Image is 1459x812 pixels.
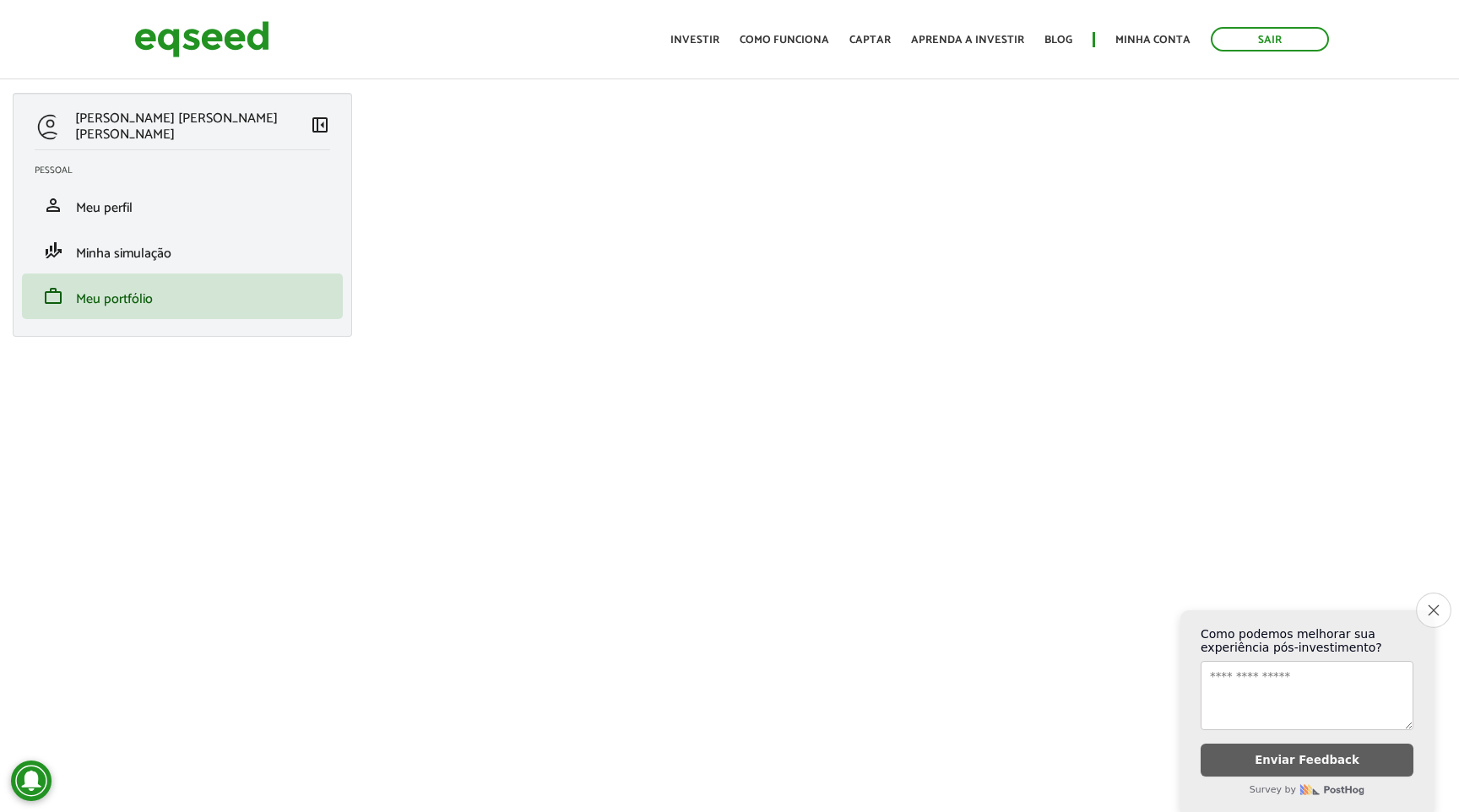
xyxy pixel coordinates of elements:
[43,195,63,215] span: person
[22,273,343,319] li: Meu portfólio
[35,195,330,215] a: personMeu perfil
[43,286,63,306] span: work
[22,228,343,273] li: Minha simulação
[310,115,330,138] a: Colapsar menu
[75,111,310,143] p: [PERSON_NAME] [PERSON_NAME] [PERSON_NAME]
[134,17,269,62] img: EqSeed
[740,35,829,46] a: Como funciona
[35,286,330,306] a: workMeu portfólio
[76,242,171,265] span: Minha simulação
[1115,35,1191,46] a: Minha conta
[35,165,343,176] h2: Pessoal
[43,241,63,261] span: finance_mode
[310,115,330,135] span: left_panel_close
[911,35,1024,46] a: Aprenda a investir
[1211,27,1329,51] a: Sair
[35,241,330,261] a: finance_modeMinha simulação
[1044,35,1072,46] a: Blog
[670,35,719,46] a: Investir
[76,197,133,219] span: Meu perfil
[76,288,153,311] span: Meu portfólio
[22,182,343,228] li: Meu perfil
[849,35,891,46] a: Captar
